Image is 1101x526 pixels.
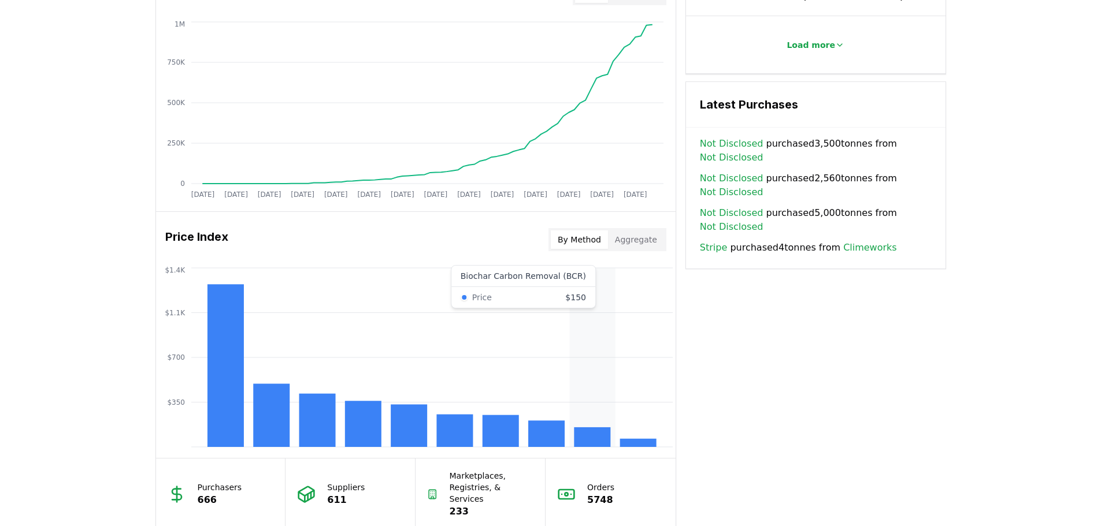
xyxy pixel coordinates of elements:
[777,33,854,57] button: Load more
[843,241,897,255] a: Climeworks
[700,206,763,220] a: Not Disclosed
[324,191,347,199] tspan: [DATE]
[700,96,932,113] h3: Latest Purchases
[191,191,214,199] tspan: [DATE]
[167,139,186,147] tspan: 250K
[700,241,897,255] span: purchased 4 tonnes from
[424,191,447,199] tspan: [DATE]
[257,191,281,199] tspan: [DATE]
[167,398,185,406] tspan: $350
[623,191,647,199] tspan: [DATE]
[291,191,314,199] tspan: [DATE]
[165,228,228,251] h3: Price Index
[700,137,932,165] span: purchased 3,500 tonnes from
[175,20,185,28] tspan: 1M
[700,171,932,199] span: purchased 2,560 tonnes from
[167,353,185,361] tspan: $700
[165,266,186,274] tspan: $1.4K
[224,191,248,199] tspan: [DATE]
[167,99,186,107] tspan: 500K
[700,241,727,255] a: Stripe
[587,493,614,507] p: 5748
[700,137,763,151] a: Not Disclosed
[557,191,580,199] tspan: [DATE]
[391,191,414,199] tspan: [DATE]
[700,206,932,234] span: purchased 5,000 tonnes from
[327,482,365,493] p: Suppliers
[327,493,365,507] p: 611
[167,58,186,66] tspan: 750K
[165,309,186,317] tspan: $1.1K
[787,39,835,51] p: Load more
[180,180,185,188] tspan: 0
[450,505,534,518] p: 233
[700,171,763,185] a: Not Disclosed
[198,493,242,507] p: 666
[524,191,547,199] tspan: [DATE]
[590,191,614,199] tspan: [DATE]
[490,191,514,199] tspan: [DATE]
[587,482,614,493] p: Orders
[551,230,608,249] button: By Method
[357,191,381,199] tspan: [DATE]
[608,230,664,249] button: Aggregate
[700,220,763,234] a: Not Disclosed
[457,191,481,199] tspan: [DATE]
[198,482,242,493] p: Purchasers
[700,185,763,199] a: Not Disclosed
[700,151,763,165] a: Not Disclosed
[450,470,534,505] p: Marketplaces, Registries, & Services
